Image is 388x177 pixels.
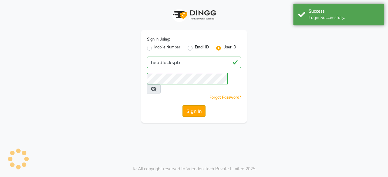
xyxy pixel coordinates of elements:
input: Username [147,57,241,68]
a: Forgot Password? [209,95,241,100]
div: Success [309,8,380,15]
button: Sign In [182,105,206,117]
label: Mobile Number [154,44,180,52]
div: Login Successfully. [309,15,380,21]
img: logo1.svg [170,6,218,24]
label: Email ID [195,44,209,52]
label: User ID [223,44,236,52]
input: Username [147,73,228,84]
label: Sign In Using: [147,37,170,42]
